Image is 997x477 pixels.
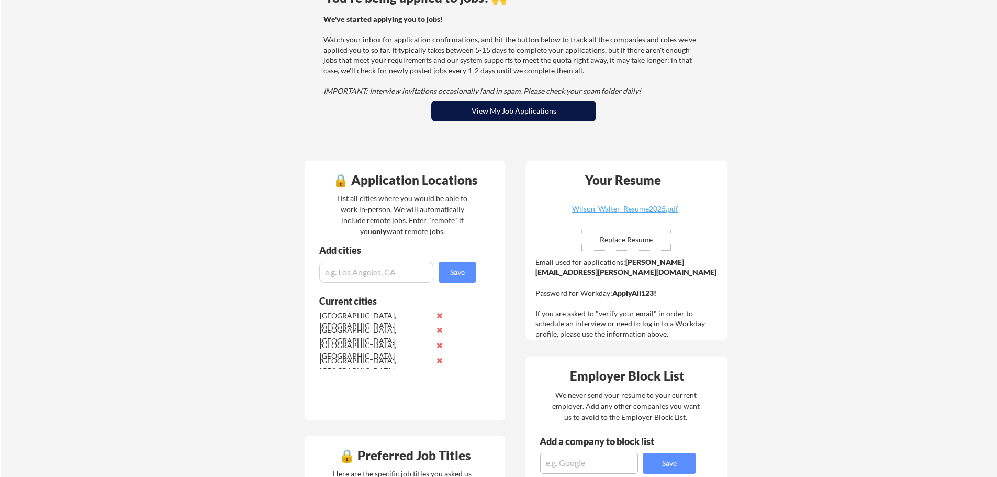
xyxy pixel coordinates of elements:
div: Watch your inbox for application confirmations, and hit the button below to track all the compani... [323,14,701,96]
div: 🔒 Application Locations [308,174,502,186]
div: [GEOGRAPHIC_DATA], [GEOGRAPHIC_DATA] [320,356,430,376]
button: View My Job Applications [431,101,596,121]
div: List all cities where you would be able to work in-person. We will automatically include remote j... [330,193,474,237]
div: Add cities [319,246,478,255]
em: IMPORTANT: Interview invitations occasionally land in spam. Please check your spam folder daily! [323,86,641,95]
div: Add a company to block list [540,437,670,446]
input: e.g. Los Angeles, CA [319,262,433,283]
div: Email used for applications: Password for Workday: If you are asked to "verify your email" in ord... [535,257,720,339]
a: Wilson_Walter_Resume2025.pdf [563,205,687,221]
div: Current cities [319,296,464,306]
div: 🔒 Preferred Job Titles [308,449,502,462]
div: Your Resume [571,174,675,186]
div: [GEOGRAPHIC_DATA], [GEOGRAPHIC_DATA] [320,340,430,361]
div: We never send your resume to your current employer. Add any other companies you want us to avoid ... [551,390,700,423]
div: Wilson_Walter_Resume2025.pdf [563,205,687,213]
strong: [PERSON_NAME][EMAIL_ADDRESS][PERSON_NAME][DOMAIN_NAME] [535,258,716,277]
strong: only [372,227,387,236]
button: Save [439,262,476,283]
div: [GEOGRAPHIC_DATA], [GEOGRAPHIC_DATA] [320,310,430,331]
strong: ApplyAll123! [612,289,656,297]
div: Employer Block List [530,370,724,382]
button: Save [643,453,696,474]
strong: We've started applying you to jobs! [323,15,443,24]
div: [GEOGRAPHIC_DATA], [GEOGRAPHIC_DATA] [320,325,430,346]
